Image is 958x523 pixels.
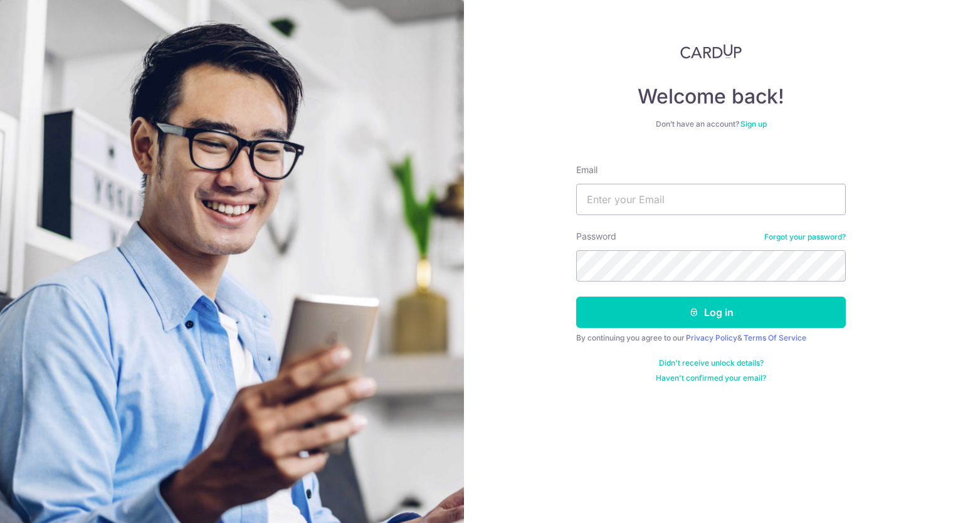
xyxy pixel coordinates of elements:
[576,184,846,215] input: Enter your Email
[576,333,846,343] div: By continuing you agree to our &
[576,230,616,243] label: Password
[680,44,742,59] img: CardUp Logo
[744,333,806,342] a: Terms Of Service
[576,297,846,328] button: Log in
[740,119,767,129] a: Sign up
[576,84,846,109] h4: Welcome back!
[659,358,764,368] a: Didn't receive unlock details?
[576,164,597,176] label: Email
[656,373,766,383] a: Haven't confirmed your email?
[686,333,737,342] a: Privacy Policy
[764,232,846,242] a: Forgot your password?
[576,119,846,129] div: Don’t have an account?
